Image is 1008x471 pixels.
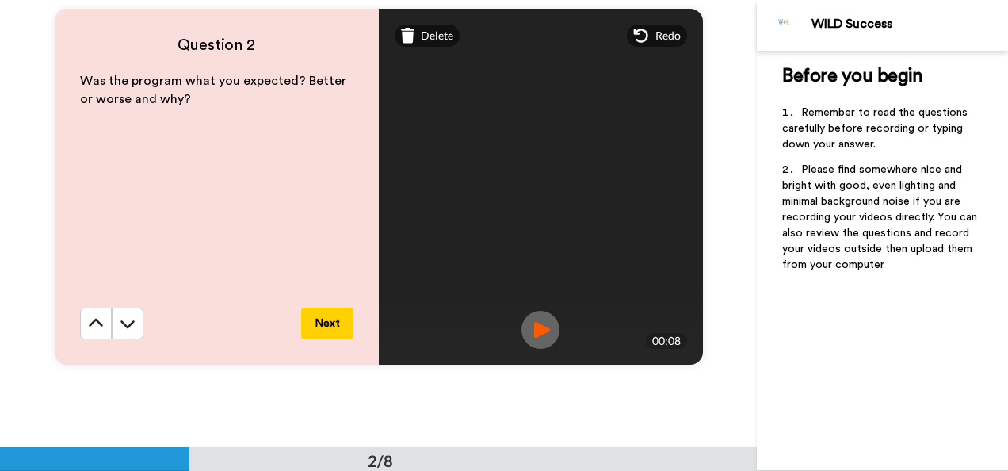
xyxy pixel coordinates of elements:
h4: Question 2 [80,34,353,56]
span: Was the program what you expected? Better or worse and why? [80,75,349,105]
span: Redo [655,28,681,44]
span: Remember to read the questions carefully before recording or typing down your answer. [782,107,971,150]
span: Delete [421,28,453,44]
span: Please find somewhere nice and bright with good, even lighting and minimal background noise if yo... [782,164,980,270]
div: WILD Success [811,17,1007,32]
span: Before you begin [782,67,922,86]
div: Delete [395,25,460,47]
div: 00:08 [646,333,687,349]
img: ic_record_play.svg [521,311,559,349]
img: Profile Image [766,6,804,44]
div: Redo [627,25,687,47]
button: Next [301,308,353,339]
